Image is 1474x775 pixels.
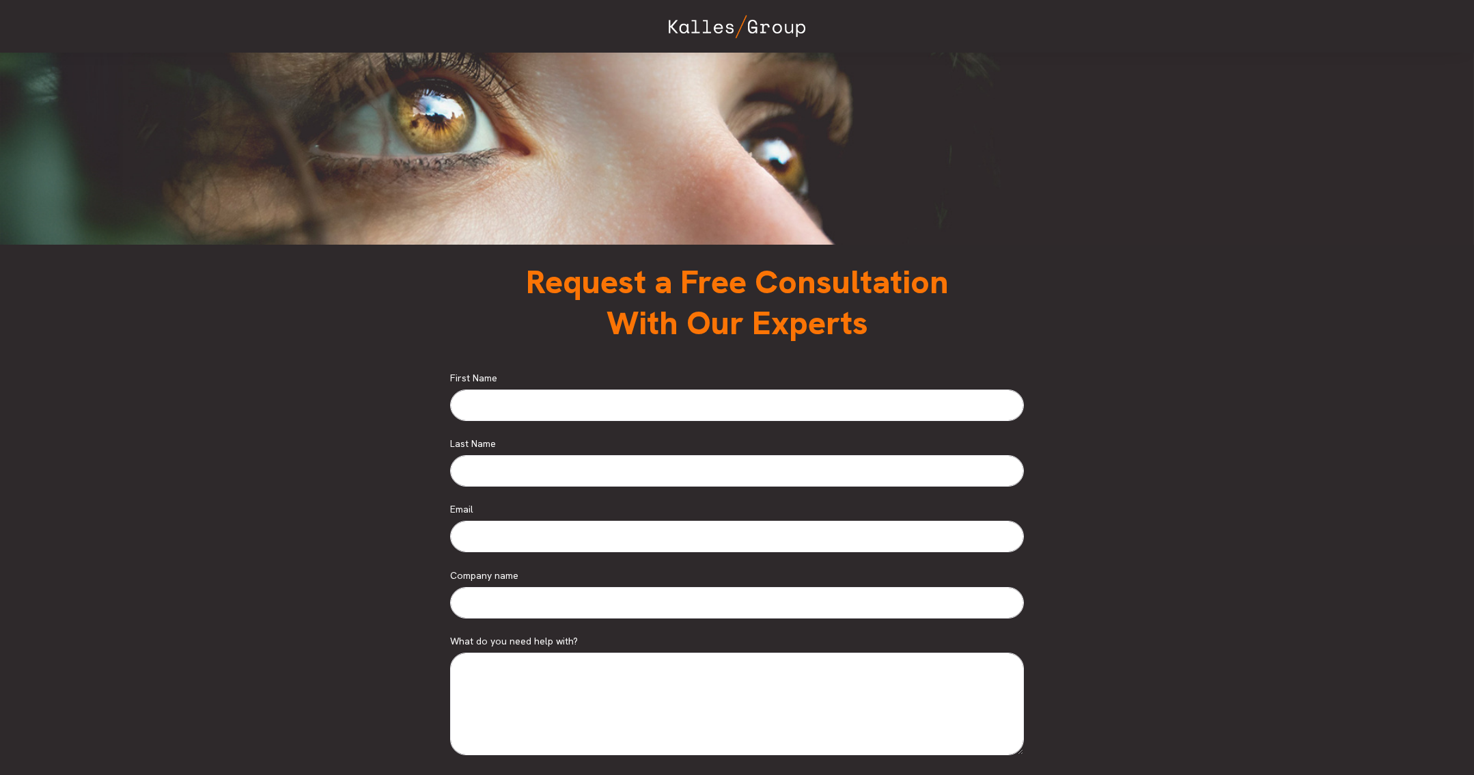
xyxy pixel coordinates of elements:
span: Email [450,503,473,515]
span: Last Name [450,437,496,450]
span: Company name [450,569,518,582]
span: With Our Experts [607,301,868,344]
img: KG - Logo - 1 line - White [669,15,805,38]
span: Request a Free Consultation [526,260,949,303]
span: What do you need help with? [450,635,578,647]
span: First Name [450,372,497,384]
